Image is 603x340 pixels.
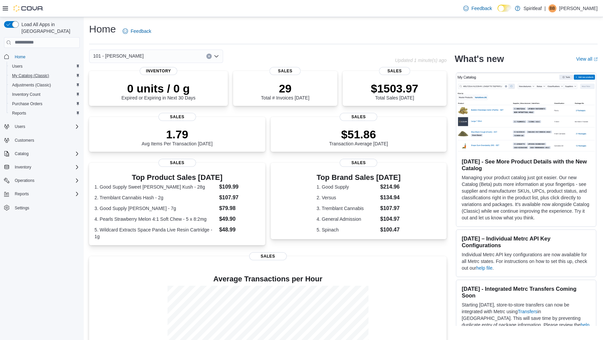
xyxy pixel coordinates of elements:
[261,82,309,95] p: 29
[12,64,22,69] span: Users
[94,216,216,222] dt: 4. Pearls Strawberry Melon 4:1 Soft Chew - 5 x 8:2mg
[94,184,216,190] dt: 1. Good Supply Sweet [PERSON_NAME] Kush - 28g
[524,4,542,12] p: Spiritleaf
[476,265,492,271] a: help file
[261,82,309,100] div: Total # Invoices [DATE]
[140,67,177,75] span: Inventory
[12,177,37,185] button: Operations
[9,90,43,98] a: Inventory Count
[94,226,216,240] dt: 5. Wildcard Extracts Space Panda Live Resin Cartridge - 1g
[9,72,80,80] span: My Catalog (Classic)
[94,174,260,182] h3: Top Product Sales [DATE]
[15,138,34,143] span: Customers
[122,82,196,100] div: Expired or Expiring in Next 30 Days
[7,99,82,109] button: Purchase Orders
[15,54,25,60] span: Home
[380,194,401,202] dd: $134.94
[4,49,80,230] nav: Complex example
[12,203,80,212] span: Settings
[1,176,82,185] button: Operations
[12,53,80,61] span: Home
[594,57,598,61] svg: External link
[12,101,43,107] span: Purchase Orders
[9,81,80,89] span: Adjustments (Classic)
[219,183,260,191] dd: $109.99
[550,4,555,12] span: BB
[462,285,591,299] h3: [DATE] - Integrated Metrc Transfers Coming Soon
[214,54,219,59] button: Open list of options
[9,100,45,108] a: Purchase Orders
[12,163,34,171] button: Inventory
[379,67,410,75] span: Sales
[12,190,31,198] button: Reports
[15,164,31,170] span: Inventory
[317,205,378,212] dt: 3. Tremblant Cannabis
[317,194,378,201] dt: 2. Versus
[219,215,260,223] dd: $49.90
[548,4,556,12] div: Bobby B
[12,92,41,97] span: Inventory Count
[1,162,82,172] button: Inventory
[1,135,82,145] button: Customers
[9,100,80,108] span: Purchase Orders
[7,71,82,80] button: My Catalog (Classic)
[380,226,401,234] dd: $100.47
[12,111,26,116] span: Reports
[317,184,378,190] dt: 1. Good Supply
[1,149,82,158] button: Catalog
[142,128,213,146] div: Avg Items Per Transaction [DATE]
[1,189,82,199] button: Reports
[544,4,546,12] p: |
[94,275,441,283] h4: Average Transactions per Hour
[15,151,28,156] span: Catalog
[576,56,598,62] a: View allExternal link
[249,252,287,260] span: Sales
[395,58,447,63] p: Updated 1 minute(s) ago
[317,226,378,233] dt: 5. Spinach
[340,113,377,121] span: Sales
[7,109,82,118] button: Reports
[497,5,512,12] input: Dark Mode
[329,128,388,141] p: $51.86
[518,309,537,314] a: Transfers
[9,62,80,70] span: Users
[317,174,401,182] h3: Top Brand Sales [DATE]
[15,178,35,183] span: Operations
[158,159,196,167] span: Sales
[1,122,82,131] button: Users
[206,54,212,59] button: Clear input
[461,2,494,15] a: Feedback
[94,205,216,212] dt: 3. Good Supply [PERSON_NAME] - 7g
[9,109,80,117] span: Reports
[7,80,82,90] button: Adjustments (Classic)
[270,67,301,75] span: Sales
[12,150,80,158] span: Catalog
[7,90,82,99] button: Inventory Count
[1,52,82,62] button: Home
[12,123,28,131] button: Users
[120,24,154,38] a: Feedback
[380,204,401,212] dd: $107.97
[462,158,591,172] h3: [DATE] - See More Product Details with the New Catalog
[317,216,378,222] dt: 4. General Admission
[9,72,52,80] a: My Catalog (Classic)
[462,174,591,221] p: Managing your product catalog just got easier. Our new Catalog (Beta) puts more information at yo...
[12,82,51,88] span: Adjustments (Classic)
[9,81,54,89] a: Adjustments (Classic)
[12,150,31,158] button: Catalog
[94,194,216,201] dt: 2. Tremblant Cannabis Hash - 2g
[455,54,504,64] h2: What's new
[12,136,37,144] a: Customers
[12,123,80,131] span: Users
[122,82,196,95] p: 0 units / 0 g
[559,4,598,12] p: [PERSON_NAME]
[7,62,82,71] button: Users
[340,159,377,167] span: Sales
[9,62,25,70] a: Users
[158,113,196,121] span: Sales
[93,52,144,60] span: 101 - [PERSON_NAME]
[131,28,151,35] span: Feedback
[219,226,260,234] dd: $48.99
[13,5,44,12] img: Cova
[12,190,80,198] span: Reports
